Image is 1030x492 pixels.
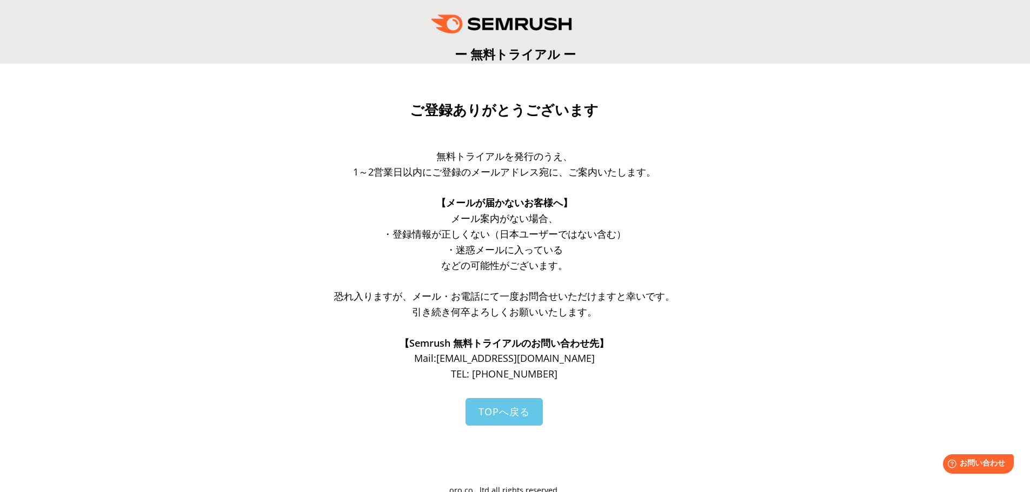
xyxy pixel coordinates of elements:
[436,196,573,209] span: 【メールが届かないお客様へ】
[455,45,576,63] span: ー 無料トライアル ー
[446,243,563,256] span: ・迷惑メールに入っている
[410,102,599,118] span: ご登録ありがとうございます
[451,212,558,225] span: メール案内がない場合、
[441,259,568,272] span: などの可能性がございます。
[479,405,530,418] span: TOPへ戻る
[412,305,597,318] span: 引き続き何卒よろしくお願いいたします。
[400,336,609,349] span: 【Semrush 無料トライアルのお問い合わせ先】
[334,289,675,302] span: 恐れ入りますが、メール・お電話にて一度お問合せいただけますと幸いです。
[436,150,573,163] span: 無料トライアルを発行のうえ、
[383,227,626,240] span: ・登録情報が正しくない（日本ユーザーではない含む）
[451,367,557,380] span: TEL: [PHONE_NUMBER]
[353,165,656,178] span: 1～2営業日以内にご登録のメールアドレス宛に、ご案内いたします。
[466,398,543,426] a: TOPへ戻る
[414,352,595,365] span: Mail: [EMAIL_ADDRESS][DOMAIN_NAME]
[934,450,1018,480] iframe: Help widget launcher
